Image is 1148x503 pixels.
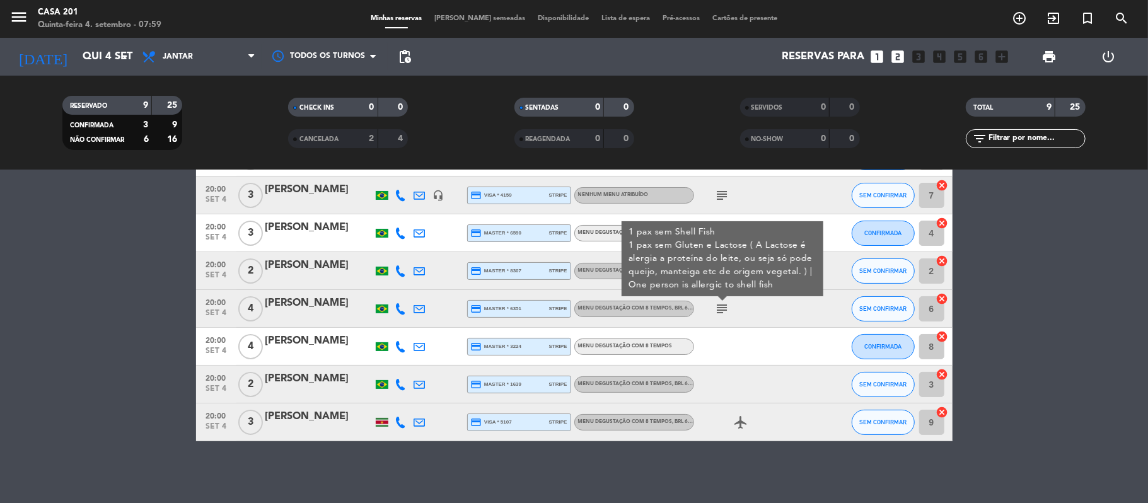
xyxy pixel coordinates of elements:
[471,265,522,277] span: master * 8307
[751,105,783,111] span: SERVIDOS
[117,49,132,64] i: arrow_drop_down
[238,296,263,321] span: 4
[167,101,180,110] strong: 25
[623,134,631,143] strong: 0
[1046,11,1061,26] i: exit_to_app
[578,419,695,424] span: Menu degustação com 8 tempos
[936,179,949,192] i: cancel
[994,49,1011,65] i: add_box
[1114,11,1129,26] i: search
[973,49,990,65] i: looks_6
[936,368,949,381] i: cancel
[200,309,232,323] span: set 4
[397,49,412,64] span: pending_actions
[471,379,482,390] i: credit_card
[578,268,673,273] span: Menu degustação com 8 tempos
[549,229,567,237] span: stripe
[265,371,373,387] div: [PERSON_NAME]
[864,343,902,350] span: CONFIRMADA
[200,347,232,361] span: set 4
[200,257,232,271] span: 20:00
[299,105,334,111] span: CHECK INS
[1101,49,1116,64] i: power_settings_new
[471,228,482,239] i: credit_card
[200,332,232,347] span: 20:00
[1079,38,1139,76] div: LOG OUT
[849,103,857,112] strong: 0
[673,306,695,311] span: , BRL 660
[238,334,263,359] span: 4
[144,135,149,144] strong: 6
[859,267,907,274] span: SEM CONFIRMAR
[852,410,915,435] button: SEM CONFIRMAR
[143,101,148,110] strong: 9
[1070,103,1082,112] strong: 25
[821,134,826,143] strong: 0
[471,417,482,428] i: credit_card
[953,49,969,65] i: looks_5
[167,135,180,144] strong: 16
[578,306,695,311] span: Menu degustação com 8 tempos
[433,190,444,201] i: headset_mic
[471,341,482,352] i: credit_card
[852,221,915,246] button: CONFIRMADA
[1041,49,1057,64] span: print
[70,122,113,129] span: CONFIRMADA
[936,330,949,343] i: cancel
[864,229,902,236] span: CONFIRMADA
[471,303,522,315] span: master * 6351
[1080,11,1095,26] i: turned_in_not
[471,190,482,201] i: credit_card
[706,15,784,22] span: Cartões de presente
[531,15,595,22] span: Disponibilidade
[398,134,405,143] strong: 4
[471,265,482,277] i: credit_card
[549,191,567,199] span: stripe
[623,103,631,112] strong: 0
[265,295,373,311] div: [PERSON_NAME]
[673,381,695,386] span: , BRL 660
[38,6,161,19] div: Casa 201
[200,181,232,195] span: 20:00
[200,422,232,437] span: set 4
[238,258,263,284] span: 2
[821,103,826,112] strong: 0
[369,103,374,112] strong: 0
[200,408,232,422] span: 20:00
[1047,103,1052,112] strong: 9
[973,105,993,111] span: TOTAL
[471,341,522,352] span: master * 3224
[782,51,865,63] span: Reservas para
[715,188,730,203] i: subject
[70,103,107,109] span: RESERVADO
[526,105,559,111] span: SENTADAS
[238,410,263,435] span: 3
[987,132,1085,146] input: Filtrar por nome...
[172,120,180,129] strong: 9
[578,381,695,386] span: Menu degustação com 8 tempos
[143,120,148,129] strong: 3
[628,226,816,292] div: 1 pax sem Shell Fish 1 pax sem Gluten e Lactose ( A Lactose é alergia a proteína do leite, ou sej...
[549,380,567,388] span: stripe
[200,233,232,248] span: set 4
[936,217,949,229] i: cancel
[734,415,749,430] i: airplanemode_active
[578,344,673,349] span: Menu degustação com 8 tempos
[398,103,405,112] strong: 0
[200,219,232,233] span: 20:00
[578,230,673,235] span: Menu degustação com 8 tempos
[751,136,784,142] span: NO-SHOW
[200,294,232,309] span: 20:00
[852,183,915,208] button: SEM CONFIRMAR
[852,334,915,359] button: CONFIRMADA
[549,267,567,275] span: stripe
[200,195,232,210] span: set 4
[163,52,193,61] span: Jantar
[9,43,76,71] i: [DATE]
[299,136,339,142] span: CANCELADA
[549,304,567,313] span: stripe
[849,134,857,143] strong: 0
[859,381,907,388] span: SEM CONFIRMAR
[265,219,373,236] div: [PERSON_NAME]
[549,418,567,426] span: stripe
